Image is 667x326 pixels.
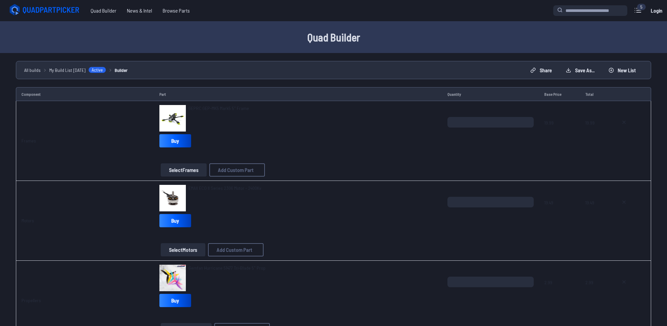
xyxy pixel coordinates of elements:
[21,298,41,303] a: Propellers
[159,163,208,177] a: SelectFrames
[85,4,122,17] a: Quad Builder
[122,4,157,17] a: News & Intel
[188,265,266,271] a: Gemfan Hurricane 51477 Tri-Blade 5" Prop
[159,243,207,256] a: SelectMotors
[585,277,605,308] span: 2.99
[208,243,264,256] button: Add Custom Part
[161,163,207,177] button: SelectFrames
[218,167,254,173] span: Add Custom Part
[49,67,86,74] span: My Build List [DATE]
[122,29,545,45] h1: Quad Builder
[209,163,265,177] button: Add Custom Part
[188,105,249,112] a: GEPRC GEP-MK5 Mark5 5" Frame
[560,65,600,76] button: Save as...
[525,65,558,76] button: Share
[188,185,261,191] a: EMAX ECO II Series 2306 Motor - 2400Kv
[159,185,186,211] img: image
[442,87,539,101] td: Quantity
[115,67,128,74] a: Builder
[159,105,186,132] img: image
[16,87,154,101] td: Component
[648,4,664,17] a: Login
[24,67,41,74] a: All builds
[154,87,442,101] td: Part
[161,243,205,256] button: SelectMotors
[157,4,195,17] a: Browse Parts
[159,214,191,227] a: Buy
[217,247,252,252] span: Add Custom Part
[159,265,186,291] img: image
[585,117,605,149] span: 19.99
[21,138,36,143] a: Frames
[585,197,605,229] span: 19.49
[159,294,191,307] a: Buy
[544,197,575,229] span: 19.49
[188,265,266,271] span: Gemfan Hurricane 51477 Tri-Blade 5" Prop
[603,65,642,76] button: New List
[544,117,575,149] span: 19.99
[539,87,580,101] td: Base Price
[159,134,191,147] a: Buy
[21,218,34,223] a: Motors
[188,105,249,111] span: GEPRC GEP-MK5 Mark5 5" Frame
[637,4,646,10] div: 5
[544,277,575,308] span: 2.99
[49,67,106,74] a: My Build List [DATE]Active
[88,67,106,73] span: Active
[580,87,610,101] td: Total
